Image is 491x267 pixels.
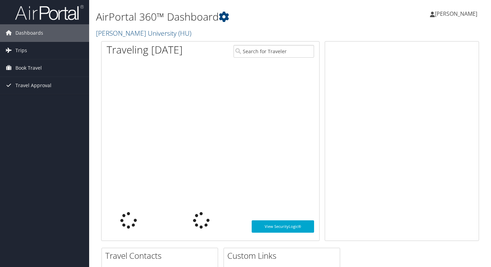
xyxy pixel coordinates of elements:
span: Trips [15,42,27,59]
h1: Traveling [DATE] [107,43,183,57]
span: Book Travel [15,59,42,77]
a: [PERSON_NAME] [430,3,484,24]
span: [PERSON_NAME] [435,10,477,18]
h2: Custom Links [227,250,340,262]
span: Travel Approval [15,77,51,94]
h1: AirPortal 360™ Dashboard [96,10,355,24]
a: View SecurityLogic® [252,220,314,233]
a: [PERSON_NAME] University (HU) [96,28,193,38]
input: Search for Traveler [233,45,314,58]
span: Dashboards [15,24,43,42]
h2: Travel Contacts [105,250,218,262]
img: airportal-logo.png [15,4,84,21]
